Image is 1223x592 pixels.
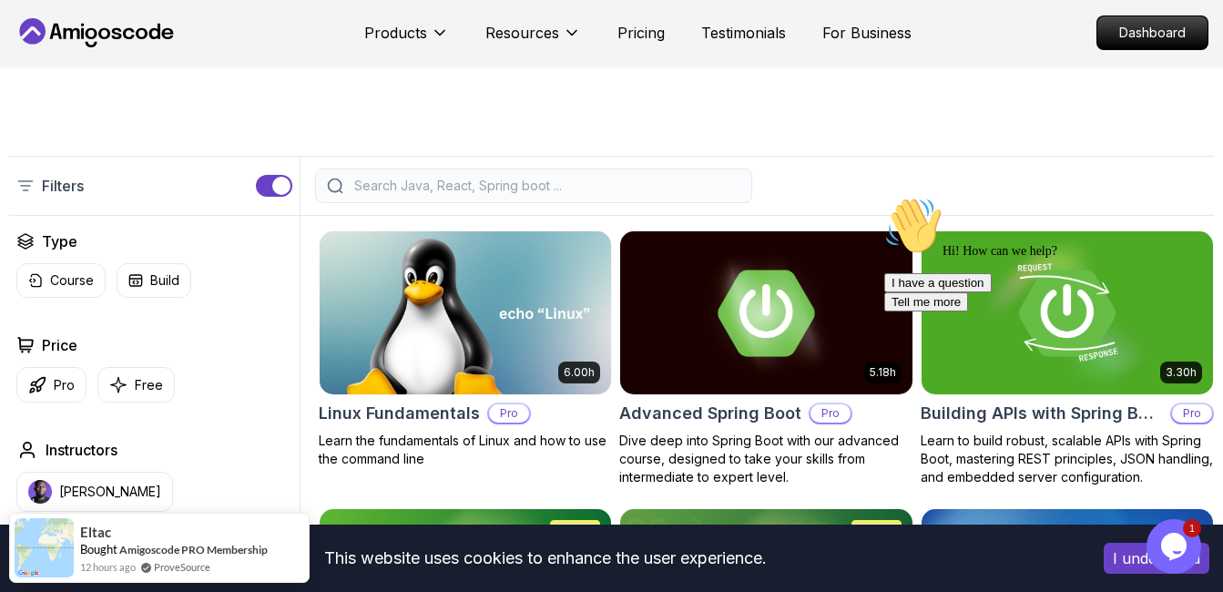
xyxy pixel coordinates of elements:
[42,175,84,197] p: Filters
[7,55,180,68] span: Hi! How can we help?
[1096,15,1208,50] a: Dashboard
[15,518,74,577] img: provesource social proof notification image
[16,263,106,298] button: Course
[619,230,912,486] a: Advanced Spring Boot card5.18hAdvanced Spring BootProDive deep into Spring Boot with our advanced...
[564,365,595,380] p: 6.00h
[16,472,173,512] button: instructor img[PERSON_NAME]
[619,401,801,426] h2: Advanced Spring Boot
[822,22,912,44] a: For Business
[42,334,77,356] h2: Price
[1097,16,1208,49] p: Dashboard
[870,365,896,380] p: 5.18h
[619,432,912,486] p: Dive deep into Spring Boot with our advanced course, designed to take your skills from intermedia...
[877,189,1205,510] iframe: chat widget
[319,432,612,468] p: Learn the fundamentals of Linux and how to use the command line
[80,542,117,556] span: Bought
[701,22,786,44] a: Testimonials
[1104,543,1209,574] button: Accept cookies
[364,22,427,44] p: Products
[319,401,480,426] h2: Linux Fundamentals
[97,367,175,403] button: Free
[7,84,115,103] button: I have a question
[16,367,87,403] button: Pro
[135,376,163,394] p: Free
[485,22,559,44] p: Resources
[7,7,335,122] div: 👋Hi! How can we help?I have a questionTell me more
[364,22,449,58] button: Products
[150,271,179,290] p: Build
[50,271,94,290] p: Course
[7,7,66,66] img: :wave:
[489,404,529,423] p: Pro
[80,525,111,540] span: Eltac
[119,543,268,556] a: Amigoscode PRO Membership
[54,376,75,394] p: Pro
[46,439,117,461] h2: Instructors
[59,483,161,501] p: [PERSON_NAME]
[810,404,851,423] p: Pro
[7,103,91,122] button: Tell me more
[485,22,581,58] button: Resources
[14,538,1076,578] div: This website uses cookies to enhance the user experience.
[80,559,136,575] span: 12 hours ago
[620,231,912,394] img: Advanced Spring Boot card
[42,230,77,252] h2: Type
[351,177,740,195] input: Search Java, React, Spring boot ...
[28,480,52,504] img: instructor img
[154,559,210,575] a: ProveSource
[1147,519,1205,574] iframe: chat widget
[319,230,612,468] a: Linux Fundamentals card6.00hLinux FundamentalsProLearn the fundamentals of Linux and how to use t...
[320,231,611,394] img: Linux Fundamentals card
[617,22,665,44] a: Pricing
[117,263,191,298] button: Build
